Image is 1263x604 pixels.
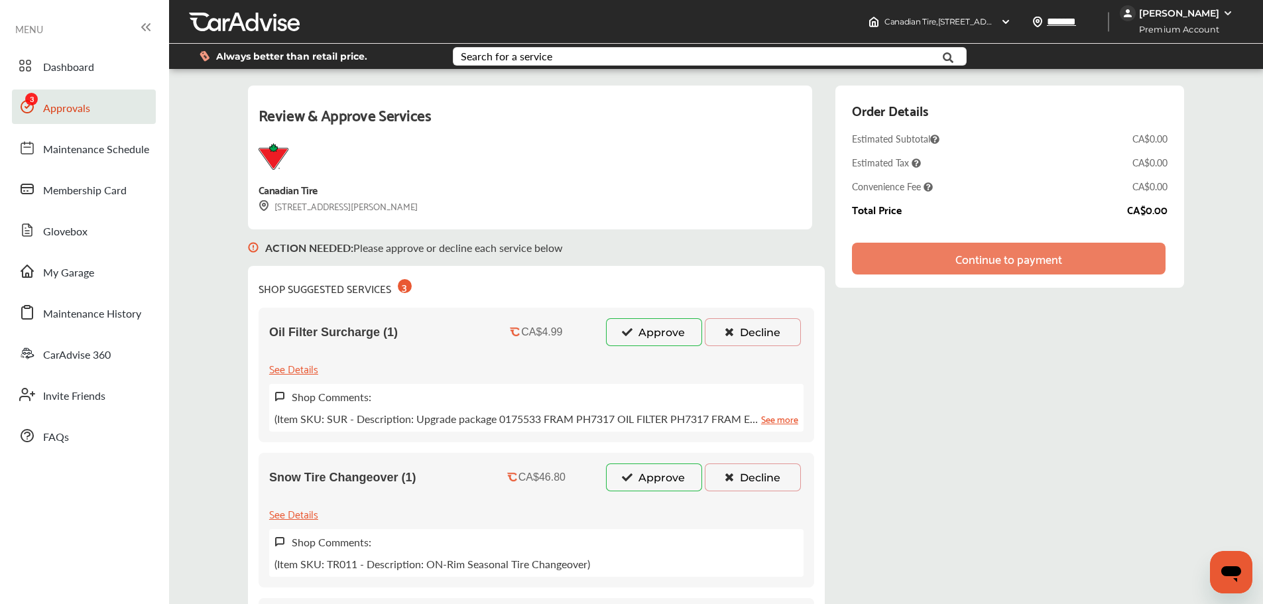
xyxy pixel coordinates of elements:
img: logo-canadian-tire.png [259,143,288,170]
span: MENU [15,24,43,34]
div: CA$0.00 [1127,204,1168,215]
div: CA$46.80 [518,471,566,483]
span: Membership Card [43,182,127,200]
a: Maintenance History [12,295,156,330]
div: See Details [269,359,318,377]
span: Snow Tire Changeover (1) [269,471,416,485]
span: Convenience Fee [852,180,933,193]
div: [STREET_ADDRESS][PERSON_NAME] [259,198,418,213]
div: 3 [398,279,412,293]
span: Estimated Subtotal [852,132,939,145]
span: CarAdvise 360 [43,347,111,364]
div: CA$0.00 [1132,132,1168,145]
div: [PERSON_NAME] [1139,7,1219,19]
button: Approve [606,318,702,346]
p: (Item SKU: SUR - Description: Upgrade package 0175533 FRAM PH7317 OIL FILTER PH7317 FRAM E… [274,411,798,426]
img: svg+xml;base64,PHN2ZyB3aWR0aD0iMTYiIGhlaWdodD0iMTciIHZpZXdCb3g9IjAgMCAxNiAxNyIgZmlsbD0ibm9uZSIgeG... [274,536,285,548]
img: dollor_label_vector.a70140d1.svg [200,50,210,62]
div: See Details [269,505,318,522]
span: Canadian Tire , [STREET_ADDRESS][PERSON_NAME] VICTORIA , BC V9B 4V5 [884,17,1168,27]
img: jVpblrzwTbfkPYzPPzSLxeg0AAAAASUVORK5CYII= [1120,5,1136,21]
a: Glovebox [12,213,156,247]
img: WGsFRI8htEPBVLJbROoPRyZpYNWhNONpIPPETTm6eUC0GeLEiAAAAAElFTkSuQmCC [1223,8,1233,19]
button: Decline [705,318,801,346]
a: Approvals [12,90,156,124]
div: Search for a service [461,51,552,62]
span: Always better than retail price. [216,52,367,61]
span: Maintenance History [43,306,141,323]
span: Premium Account [1121,23,1229,36]
p: (Item SKU: TR011 - Description: ON-Rim Seasonal Tire Changeover) [274,556,590,572]
div: Continue to payment [955,252,1062,265]
div: CA$0.00 [1132,156,1168,169]
div: Review & Approve Services [259,101,802,143]
button: Approve [606,463,702,491]
span: Maintenance Schedule [43,141,149,158]
b: ACTION NEEDED : [265,240,353,255]
a: Dashboard [12,48,156,83]
span: Invite Friends [43,388,105,405]
a: See more [761,411,798,426]
iframe: Button to launch messaging window [1210,551,1252,593]
img: svg+xml;base64,PHN2ZyB3aWR0aD0iMTYiIGhlaWdodD0iMTciIHZpZXdCb3g9IjAgMCAxNiAxNyIgZmlsbD0ibm9uZSIgeG... [259,200,269,211]
a: Invite Friends [12,377,156,412]
div: CA$4.99 [521,326,562,338]
button: Decline [705,463,801,491]
a: Maintenance Schedule [12,131,156,165]
a: FAQs [12,418,156,453]
a: Membership Card [12,172,156,206]
img: header-divider.bc55588e.svg [1108,12,1109,32]
label: Shop Comments: [292,389,371,404]
span: My Garage [43,265,94,282]
span: Oil Filter Surcharge (1) [269,326,398,339]
span: Approvals [43,100,90,117]
img: header-down-arrow.9dd2ce7d.svg [1000,17,1011,27]
img: svg+xml;base64,PHN2ZyB3aWR0aD0iMTYiIGhlaWdodD0iMTciIHZpZXdCb3g9IjAgMCAxNiAxNyIgZmlsbD0ibm9uZSIgeG... [274,391,285,402]
a: My Garage [12,254,156,288]
a: CarAdvise 360 [12,336,156,371]
p: Please approve or decline each service below [265,240,563,255]
span: Estimated Tax [852,156,921,169]
span: Dashboard [43,59,94,76]
div: Total Price [852,204,902,215]
div: CA$0.00 [1132,180,1168,193]
img: location_vector.a44bc228.svg [1032,17,1043,27]
div: Order Details [852,99,928,121]
div: Canadian Tire [259,180,318,198]
img: svg+xml;base64,PHN2ZyB3aWR0aD0iMTYiIGhlaWdodD0iMTciIHZpZXdCb3g9IjAgMCAxNiAxNyIgZmlsbD0ibm9uZSIgeG... [248,229,259,266]
span: Glovebox [43,223,88,241]
div: SHOP SUGGESTED SERVICES [259,276,412,297]
span: FAQs [43,429,69,446]
img: header-home-logo.8d720a4f.svg [869,17,879,27]
label: Shop Comments: [292,534,371,550]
